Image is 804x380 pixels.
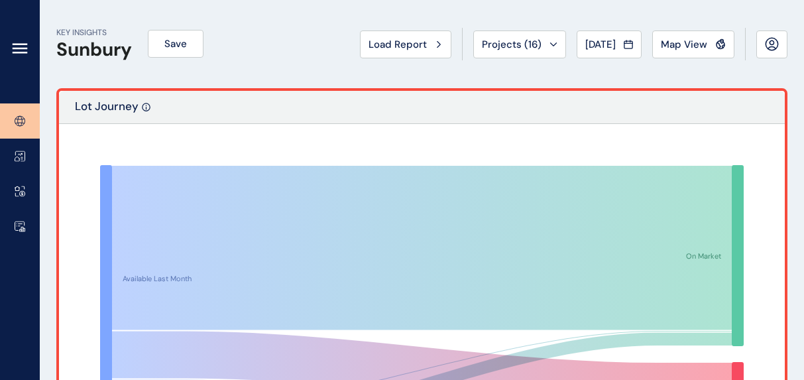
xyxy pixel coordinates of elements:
span: Load Report [369,38,427,51]
h1: Sunbury [56,38,132,61]
button: Save [148,30,203,58]
p: KEY INSIGHTS [56,27,132,38]
span: [DATE] [585,38,616,51]
button: [DATE] [577,31,642,58]
span: Projects ( 16 ) [482,38,542,51]
p: Lot Journey [75,99,139,123]
span: Map View [661,38,707,51]
button: Map View [652,31,734,58]
button: Projects (16) [473,31,566,58]
span: Save [164,37,187,50]
button: Load Report [360,31,451,58]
